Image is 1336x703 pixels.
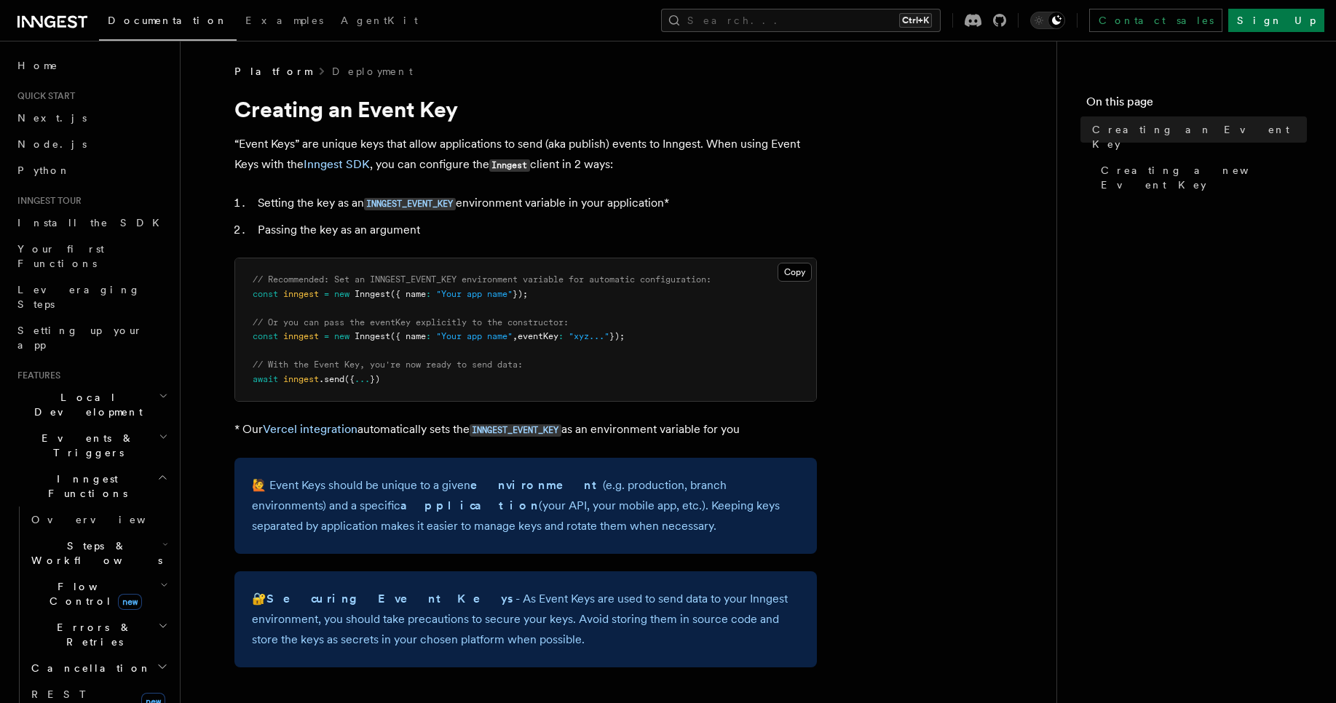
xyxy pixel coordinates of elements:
[400,499,539,512] strong: application
[319,374,344,384] span: .send
[12,195,82,207] span: Inngest tour
[12,105,171,131] a: Next.js
[25,533,171,573] button: Steps & Workflows
[253,360,523,370] span: // With the Event Key, you're now ready to send data:
[31,514,181,525] span: Overview
[513,331,518,341] span: ,
[266,592,515,605] strong: Securing Event Keys
[25,614,171,655] button: Errors & Retries
[344,374,355,384] span: ({
[234,96,817,122] h1: Creating an Event Key
[234,419,817,440] p: * Our automatically sets the as an environment variable for you
[778,263,812,282] button: Copy
[283,289,319,299] span: inngest
[1101,163,1307,192] span: Creating a new Event Key
[253,289,278,299] span: const
[263,422,357,436] a: Vercel integration
[245,15,323,26] span: Examples
[253,193,817,214] li: Setting the key as an environment variable in your application*
[12,210,171,236] a: Install the SDK
[1030,12,1065,29] button: Toggle dark mode
[489,159,530,172] code: Inngest
[12,384,171,425] button: Local Development
[283,331,319,341] span: inngest
[252,475,799,536] p: 🙋 Event Keys should be unique to a given (e.g. production, branch environments) and a specific (y...
[1086,93,1307,116] h4: On this page
[12,52,171,79] a: Home
[1228,9,1324,32] a: Sign Up
[470,478,603,492] strong: environment
[283,374,319,384] span: inngest
[17,164,71,176] span: Python
[334,289,349,299] span: new
[99,4,237,41] a: Documentation
[355,289,390,299] span: Inngest
[470,422,561,436] a: INNGEST_EVENT_KEY
[253,374,278,384] span: await
[1089,9,1222,32] a: Contact sales
[25,620,158,649] span: Errors & Retries
[25,507,171,533] a: Overview
[25,661,151,675] span: Cancellation
[12,277,171,317] a: Leveraging Steps
[470,424,561,437] code: INNGEST_EVENT_KEY
[25,655,171,681] button: Cancellation
[17,325,143,351] span: Setting up your app
[558,331,564,341] span: :
[25,579,160,608] span: Flow Control
[426,331,431,341] span: :
[609,331,625,341] span: });
[253,220,817,240] li: Passing the key as an argument
[17,112,87,124] span: Next.js
[108,15,228,26] span: Documentation
[17,138,87,150] span: Node.js
[513,289,528,299] span: });
[332,4,427,39] a: AgentKit
[304,157,370,171] a: Inngest SDK
[12,157,171,183] a: Python
[899,13,932,28] kbd: Ctrl+K
[355,374,370,384] span: ...
[17,217,168,229] span: Install the SDK
[12,466,171,507] button: Inngest Functions
[25,539,162,568] span: Steps & Workflows
[332,64,413,79] a: Deployment
[25,573,171,614] button: Flow Controlnew
[436,289,513,299] span: "Your app name"
[370,374,380,384] span: })
[436,331,513,341] span: "Your app name"
[324,289,329,299] span: =
[661,9,941,32] button: Search...Ctrl+K
[1095,157,1307,198] a: Creating a new Event Key
[364,198,456,210] code: INNGEST_EVENT_KEY
[364,196,456,210] a: INNGEST_EVENT_KEY
[341,15,418,26] span: AgentKit
[12,431,159,460] span: Events & Triggers
[234,64,312,79] span: Platform
[1092,122,1307,151] span: Creating an Event Key
[253,331,278,341] span: const
[355,331,390,341] span: Inngest
[253,317,569,327] span: // Or you can pass the eventKey explicitly to the constructor:
[118,594,142,610] span: new
[12,90,75,102] span: Quick start
[252,589,799,650] p: 🔐 - As Event Keys are used to send data to your Inngest environment, you should take precautions ...
[17,243,104,269] span: Your first Functions
[12,425,171,466] button: Events & Triggers
[237,4,332,39] a: Examples
[12,131,171,157] a: Node.js
[1086,116,1307,157] a: Creating an Event Key
[12,317,171,358] a: Setting up your app
[253,274,711,285] span: // Recommended: Set an INNGEST_EVENT_KEY environment variable for automatic configuration:
[12,236,171,277] a: Your first Functions
[17,284,141,310] span: Leveraging Steps
[390,289,426,299] span: ({ name
[426,289,431,299] span: :
[234,134,817,175] p: “Event Keys” are unique keys that allow applications to send (aka publish) events to Inngest. Whe...
[12,472,157,501] span: Inngest Functions
[569,331,609,341] span: "xyz..."
[390,331,426,341] span: ({ name
[12,370,60,381] span: Features
[324,331,329,341] span: =
[17,58,58,73] span: Home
